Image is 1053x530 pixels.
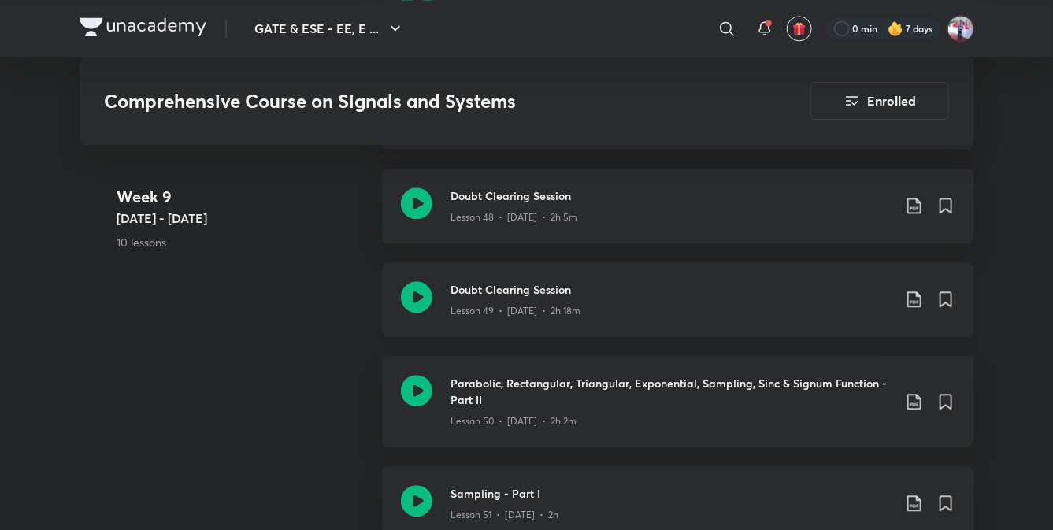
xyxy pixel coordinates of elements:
h4: Week 9 [117,185,369,209]
a: Doubt Clearing SessionLesson 48 • [DATE] • 2h 5m [382,169,974,262]
img: streak [888,20,903,36]
h3: Parabolic, Rectangular, Triangular, Exponential, Sampling, Sinc & Signum Function - Part II [451,375,892,408]
p: Lesson 48 • [DATE] • 2h 5m [451,210,578,224]
h5: [DATE] - [DATE] [117,209,369,228]
h3: Comprehensive Course on Signals and Systems [105,90,721,113]
button: GATE & ESE - EE, E ... [246,13,414,44]
p: Lesson 51 • [DATE] • 2h [451,508,559,522]
button: avatar [787,16,812,41]
button: Enrolled [810,82,949,120]
h3: Doubt Clearing Session [451,281,892,298]
img: avatar [792,21,806,35]
a: Company Logo [80,17,206,40]
h3: Sampling - Part I [451,485,892,502]
p: Lesson 49 • [DATE] • 2h 18m [451,304,581,318]
a: Parabolic, Rectangular, Triangular, Exponential, Sampling, Sinc & Signum Function - Part IILesson... [382,356,974,466]
p: Lesson 50 • [DATE] • 2h 2m [451,414,577,428]
a: Doubt Clearing SessionLesson 49 • [DATE] • 2h 18m [382,262,974,356]
p: 10 lessons [117,234,369,250]
img: Pradeep Kumar [947,15,974,42]
h3: Doubt Clearing Session [451,187,892,204]
img: Company Logo [80,17,206,36]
